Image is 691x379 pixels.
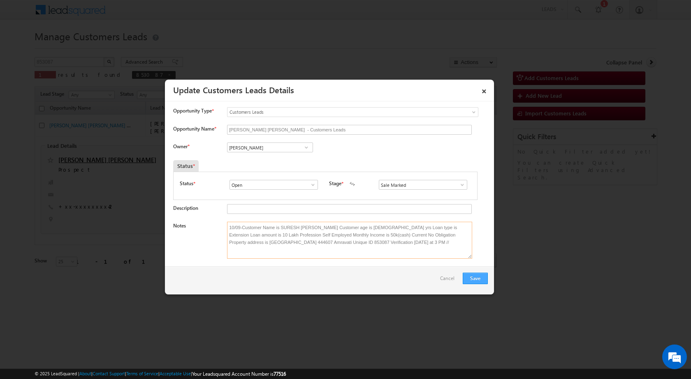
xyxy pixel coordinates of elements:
[14,43,35,54] img: d_60004797649_company_0_60004797649
[160,371,191,376] a: Acceptable Use
[135,4,155,24] div: Minimize live chat window
[35,370,286,378] span: © 2025 LeadSquared | | | | |
[379,180,467,190] input: Type to Search
[173,143,189,149] label: Owner
[192,371,286,377] span: Your Leadsquared Account Number is
[227,142,313,152] input: Type to Search
[440,273,459,288] a: Cancel
[173,223,186,229] label: Notes
[455,181,465,189] a: Show All Items
[329,180,341,187] label: Stage
[180,180,193,187] label: Status
[112,253,149,264] em: Start Chat
[11,76,150,246] textarea: Type your message and hit 'Enter'
[173,160,199,172] div: Status
[227,107,478,117] a: Customers Leads
[306,181,316,189] a: Show All Items
[230,180,318,190] input: Type to Search
[93,371,125,376] a: Contact Support
[173,126,216,132] label: Opportunity Name
[173,205,198,211] label: Description
[227,108,445,116] span: Customers Leads
[126,371,158,376] a: Terms of Service
[173,107,212,115] span: Opportunity Type
[301,143,311,152] a: Show All Items
[173,84,294,95] a: Update Customers Leads Details
[463,273,488,284] button: Save
[79,371,91,376] a: About
[477,83,491,97] a: ×
[43,43,138,54] div: Chat with us now
[274,371,286,377] span: 77516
